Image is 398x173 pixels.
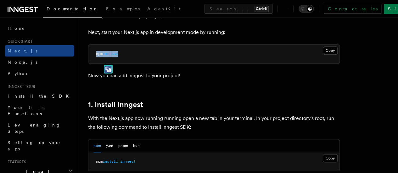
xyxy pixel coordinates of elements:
[323,154,338,162] button: Copy
[102,2,143,17] a: Examples
[96,159,103,164] span: npm
[5,102,74,119] a: Your first Functions
[133,139,140,152] button: bun
[5,119,74,137] a: Leveraging Steps
[299,5,314,13] button: Toggle dark mode
[8,25,25,31] span: Home
[103,51,109,56] span: run
[5,137,74,154] a: Setting up your app
[118,139,128,152] button: pnpm
[106,139,113,152] button: yarn
[143,2,184,17] a: AgentKit
[103,159,118,164] span: install
[8,48,37,53] span: Next.js
[5,68,74,79] a: Python
[43,2,102,18] a: Documentation
[5,84,35,89] span: Inngest tour
[205,4,272,14] button: Search...Ctrl+K
[5,57,74,68] a: Node.js
[255,6,269,12] kbd: Ctrl+K
[8,71,31,76] span: Python
[93,139,101,152] button: npm
[323,46,338,55] button: Copy
[5,23,74,34] a: Home
[5,45,74,57] a: Next.js
[147,6,181,11] span: AgentKit
[88,114,340,132] p: With the Next.js app now running running open a new tab in your terminal. In your project directo...
[324,4,381,14] a: Contact sales
[88,71,340,80] p: Now you can add Inngest to your project!
[111,51,118,56] span: dev
[96,51,103,56] span: npm
[8,140,62,151] span: Setting up your app
[88,100,143,109] a: 1. Install Inngest
[5,39,32,44] span: Quick start
[8,122,61,134] span: Leveraging Steps
[5,90,74,102] a: Install the SDK
[106,6,140,11] span: Examples
[88,28,340,37] p: Next, start your Next.js app in development mode by running:
[8,105,45,116] span: Your first Functions
[47,6,98,11] span: Documentation
[5,159,26,165] span: Features
[8,94,73,99] span: Install the SDK
[120,159,136,164] span: inngest
[8,60,37,65] span: Node.js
